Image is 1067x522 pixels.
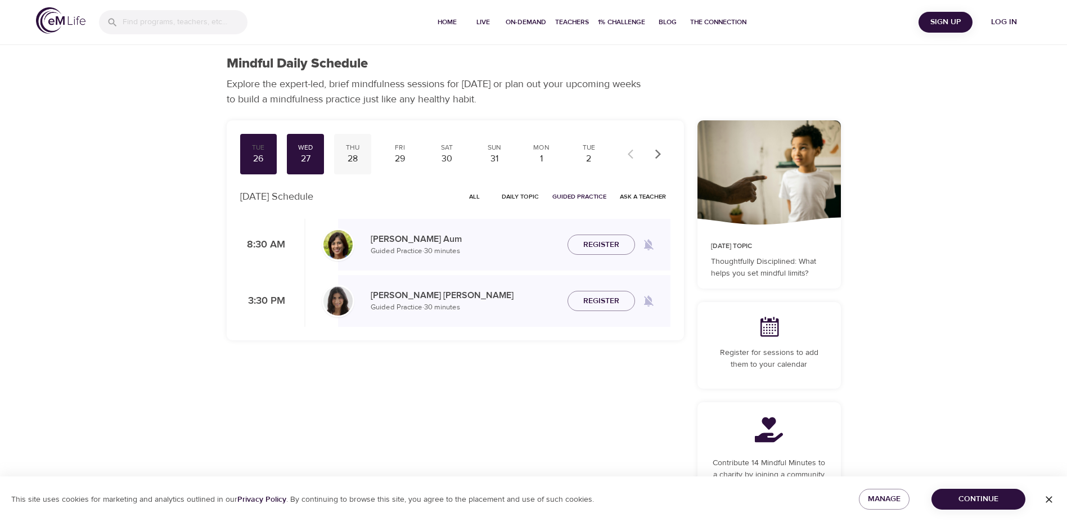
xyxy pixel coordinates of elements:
img: logo [36,7,85,34]
div: Mon [528,143,556,152]
h1: Mindful Daily Schedule [227,56,368,72]
p: Register for sessions to add them to your calendar [711,347,827,371]
p: Thoughtfully Disciplined: What helps you set mindful limits? [711,256,827,280]
p: Explore the expert-led, brief mindfulness sessions for [DATE] or plan out your upcoming weeks to ... [227,76,649,107]
div: 2 [575,152,603,165]
p: [PERSON_NAME] Aum [371,232,559,246]
div: Tue [575,143,603,152]
button: Continue [931,489,1025,510]
div: 1 [528,152,556,165]
span: Register [583,294,619,308]
div: Thu [339,143,367,152]
span: Remind me when a class goes live every Wednesday at 3:30 PM [635,287,662,314]
p: [PERSON_NAME] [PERSON_NAME] [371,289,559,302]
span: Remind me when a class goes live every Wednesday at 8:30 AM [635,231,662,258]
p: [DATE] Topic [711,241,827,251]
div: Sat [433,143,461,152]
span: Teachers [555,16,589,28]
span: Manage [868,492,901,506]
div: 31 [480,152,508,165]
span: Daily Topic [502,191,539,202]
button: Sign Up [919,12,973,33]
span: Home [434,16,461,28]
span: The Connection [690,16,746,28]
div: 27 [291,152,319,165]
span: Register [583,238,619,252]
p: 3:30 PM [240,294,285,309]
div: Fri [386,143,414,152]
button: Register [568,291,635,312]
div: Tue [245,143,273,152]
span: Sign Up [923,15,968,29]
p: [DATE] Schedule [240,189,313,204]
div: 30 [433,152,461,165]
div: Wed [291,143,319,152]
span: On-Demand [506,16,546,28]
p: Guided Practice · 30 minutes [371,246,559,257]
span: Blog [654,16,681,28]
div: 28 [339,152,367,165]
img: Alisha%20Aum%208-9-21.jpg [323,230,353,259]
p: 8:30 AM [240,237,285,253]
button: All [457,188,493,205]
input: Find programs, teachers, etc... [123,10,247,34]
button: Register [568,235,635,255]
span: Log in [982,15,1027,29]
a: Privacy Policy [237,494,286,505]
button: Guided Practice [548,188,611,205]
div: Sun [480,143,508,152]
button: Manage [859,489,910,510]
span: 1% Challenge [598,16,645,28]
span: All [461,191,488,202]
p: Contribute 14 Mindful Minutes to a charity by joining a community and completing this program. [711,457,827,493]
div: 26 [245,152,273,165]
img: Lara_Sragow-min.jpg [323,286,353,316]
p: Guided Practice · 30 minutes [371,302,559,313]
button: Log in [977,12,1031,33]
span: Ask a Teacher [620,191,666,202]
button: Ask a Teacher [615,188,670,205]
span: Guided Practice [552,191,606,202]
button: Daily Topic [497,188,543,205]
span: Live [470,16,497,28]
div: 29 [386,152,414,165]
span: Continue [940,492,1016,506]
